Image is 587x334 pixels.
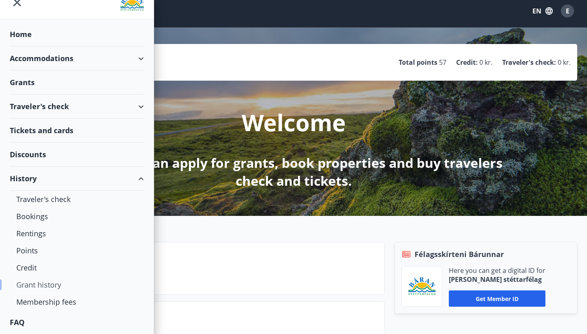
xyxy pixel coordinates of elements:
[16,225,137,242] div: Rentings
[449,266,545,275] p: Here you can get a digital ID for
[10,46,144,70] div: Accommodations
[456,58,478,67] p: Credit :
[10,167,144,191] div: History
[16,208,137,225] div: Bookings
[502,58,556,67] p: Traveler's check :
[16,191,137,208] div: Traveler's check
[449,290,545,307] button: Get member ID
[16,259,137,276] div: Credit
[10,70,144,94] div: Grants
[399,58,437,67] p: Total points
[529,4,556,18] button: EN
[439,58,446,67] span: 57
[558,58,571,67] span: 0 kr.
[558,1,577,21] button: E
[408,277,436,296] img: Bz2lGXKH3FXEIQKvoQ8VL0Fr0uCiWgfgA3I6fSs8.png
[10,143,144,167] div: Discounts
[10,94,144,119] div: Traveler's check
[16,293,137,310] div: Membership fees
[566,7,569,15] span: E
[449,275,545,284] p: [PERSON_NAME] stéttarfélag
[70,263,378,277] p: Next weekend
[479,58,492,67] span: 0 kr.
[10,310,144,334] div: FAQ
[10,22,144,46] div: Home
[10,119,144,143] div: Tickets and cards
[16,276,137,293] div: Grant history
[16,242,137,259] div: Points
[78,154,509,190] p: Here you can apply for grants, book properties and buy travelers check and tickets.
[242,107,346,138] p: Welcome
[415,249,504,259] span: Félagsskírteni Bárunnar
